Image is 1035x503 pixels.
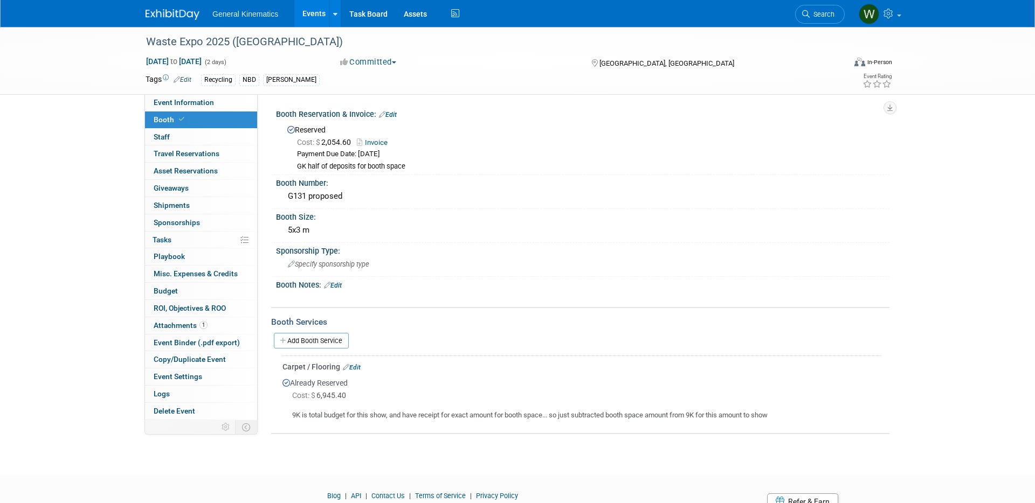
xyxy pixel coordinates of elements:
[154,269,238,278] span: Misc. Expenses & Credits
[199,321,208,329] span: 1
[154,98,214,107] span: Event Information
[154,201,190,209] span: Shipments
[288,260,369,268] span: Specify sponsorship type
[154,184,189,192] span: Giveaways
[476,492,518,500] a: Privacy Policy
[154,372,202,381] span: Event Settings
[415,492,466,500] a: Terms of Service
[263,74,320,86] div: [PERSON_NAME]
[363,492,370,500] span: |
[271,316,889,328] div: Booth Services
[379,111,397,118] a: Edit
[145,317,257,334] a: Attachments1
[154,132,170,141] span: Staff
[276,175,889,188] div: Booth Number:
[217,420,236,434] td: Personalize Event Tab Strip
[154,389,170,398] span: Logs
[810,10,834,18] span: Search
[145,145,257,162] a: Travel Reservations
[276,209,889,222] div: Booth Size:
[297,162,881,171] div: GK half of deposits for booth space
[154,407,195,415] span: Delete Event
[145,94,257,111] a: Event Information
[145,283,257,299] a: Budget
[145,111,257,128] a: Booth
[174,76,191,83] a: Edit
[276,243,889,256] div: Sponsorship Type:
[297,138,355,146] span: 2,054.60
[204,59,226,66] span: (2 days)
[292,391,350,400] span: 6,945.40
[154,166,218,175] span: Asset Reservations
[153,235,171,244] span: Tasks
[324,282,342,289] a: Edit
[343,364,361,371] a: Edit
[145,129,257,145] a: Staff
[284,188,881,205] div: G131 proposed
[282,402,881,421] div: 9K is total budget for this show, and have receipt for exact amount for booth space... so just su...
[239,74,259,86] div: NBD
[154,321,208,330] span: Attachments
[854,58,865,66] img: Format-Inperson.png
[145,351,257,368] a: Copy/Duplicate Event
[781,56,892,72] div: Event Format
[145,248,257,265] a: Playbook
[146,57,202,66] span: [DATE] [DATE]
[154,218,200,227] span: Sponsorships
[146,74,191,86] td: Tags
[371,492,405,500] a: Contact Us
[357,138,393,146] a: Invoice
[467,492,474,500] span: |
[169,57,179,66] span: to
[145,386,257,402] a: Logs
[145,266,257,282] a: Misc. Expenses & Credits
[154,115,187,124] span: Booth
[406,492,413,500] span: |
[284,222,881,239] div: 5x3 m
[145,180,257,197] a: Giveaways
[201,74,236,86] div: Recycling
[145,300,257,317] a: ROI, Objectives & ROO
[297,138,321,146] span: Cost: $
[862,74,892,79] div: Event Rating
[276,277,889,291] div: Booth Notes:
[146,9,199,20] img: ExhibitDay
[282,361,881,372] div: Carpet / Flooring
[145,197,257,214] a: Shipments
[276,106,889,120] div: Booth Reservation & Invoice:
[342,492,349,500] span: |
[145,368,257,385] a: Event Settings
[154,338,240,347] span: Event Binder (.pdf export)
[297,149,881,159] div: Payment Due Date: [DATE]
[145,403,257,420] a: Delete Event
[145,334,257,351] a: Event Binder (.pdf export)
[154,304,226,312] span: ROI, Objectives & ROO
[154,287,178,295] span: Budget
[212,10,278,18] span: General Kinematics
[179,116,184,122] i: Booth reservation complete
[351,492,361,500] a: API
[336,57,401,68] button: Committed
[154,149,219,158] span: Travel Reservations
[145,163,257,179] a: Asset Reservations
[274,333,349,348] a: Add Booth Service
[145,232,257,248] a: Tasks
[142,32,829,52] div: Waste Expo 2025 ([GEOGRAPHIC_DATA])
[282,372,881,421] div: Already Reserved
[236,420,258,434] td: Toggle Event Tabs
[154,252,185,261] span: Playbook
[867,58,892,66] div: In-Person
[154,355,226,364] span: Copy/Duplicate Event
[859,4,879,24] img: Whitney Swanson
[292,391,316,400] span: Cost: $
[145,214,257,231] a: Sponsorships
[599,59,734,67] span: [GEOGRAPHIC_DATA], [GEOGRAPHIC_DATA]
[284,122,881,171] div: Reserved
[327,492,341,500] a: Blog
[795,5,845,24] a: Search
